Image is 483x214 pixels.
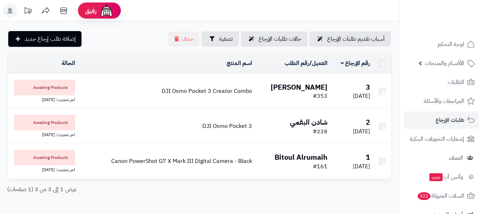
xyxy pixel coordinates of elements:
span: Awaiting Products [14,115,75,130]
a: حالات طلبات الإرجاع [241,31,307,46]
span: طلبات الإرجاع [435,115,464,125]
span: [DATE] [353,162,370,171]
a: رقم الإرجاع [341,59,370,68]
a: اسم المنتج [227,59,252,68]
span: الطلبات [448,77,464,87]
span: تصفية [219,35,233,43]
span: حذف [182,35,193,43]
a: المراجعات والأسئلة [404,93,479,110]
span: لوحة التحكم [438,39,464,49]
span: إضافة طلب إرجاع جديد [25,35,76,43]
span: #228 [313,127,327,136]
span: وآتس آب [429,172,463,182]
a: العميل [312,59,327,68]
a: السلات المتروكة322 [404,187,479,204]
span: العملاء [449,153,463,163]
span: 322 [417,192,431,200]
div: اخر تحديث: [DATE] [10,95,75,103]
a: العملاء [404,149,479,166]
span: إشعارات التحويلات البنكية [410,134,464,144]
a: إشعارات التحويلات البنكية [404,130,479,148]
b: [PERSON_NAME] [271,82,327,93]
a: رقم الطلب [285,59,309,68]
a: أسباب تقديم طلبات الإرجاع [310,31,391,46]
b: 2 [366,117,370,128]
span: المراجعات والأسئلة [424,96,464,106]
a: تحديثات المنصة [19,4,37,20]
span: رفيق [85,6,97,15]
a: إضافة طلب إرجاع جديد [8,31,82,47]
div: عرض 1 إلى 3 من 3 (1 صفحات) [2,185,199,194]
b: Bitoul Alrumaih [275,152,327,163]
span: #161 [313,162,327,171]
span: الأقسام والمنتجات [425,58,464,68]
div: اخر تحديث: [DATE] [10,130,75,138]
img: logo-2.png [434,5,476,20]
span: #353 [313,92,327,100]
a: الطلبات [404,74,479,91]
span: جديد [429,173,443,181]
span: [DATE] [353,127,370,136]
b: 1 [366,152,370,163]
a: Canon PowerShot G7 X Mark III Digital Camera - Black [111,157,252,165]
a: وآتس آبجديد [404,168,479,185]
span: Awaiting Products [14,80,75,95]
span: حالات طلبات الإرجاع [258,35,301,43]
a: DJI Osmo Pocket 3 Creator Combo [162,87,252,95]
b: 3 [366,82,370,93]
a: لوحة التحكم [404,36,479,53]
button: تصفية [202,31,239,46]
a: طلبات الإرجاع [404,111,479,129]
img: ai-face.png [99,4,114,18]
a: DJI Osmo Pocket 3 [202,122,252,130]
span: Awaiting Products [14,150,75,165]
span: أسباب تقديم طلبات الإرجاع [327,35,385,43]
span: [DATE] [353,92,370,100]
td: / [255,53,330,74]
span: السلات المتروكة [417,191,464,201]
button: حذف [168,31,199,46]
div: اخر تحديث: [DATE] [10,165,75,173]
a: الحالة [61,59,75,68]
b: شادن البقمي [290,117,327,128]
